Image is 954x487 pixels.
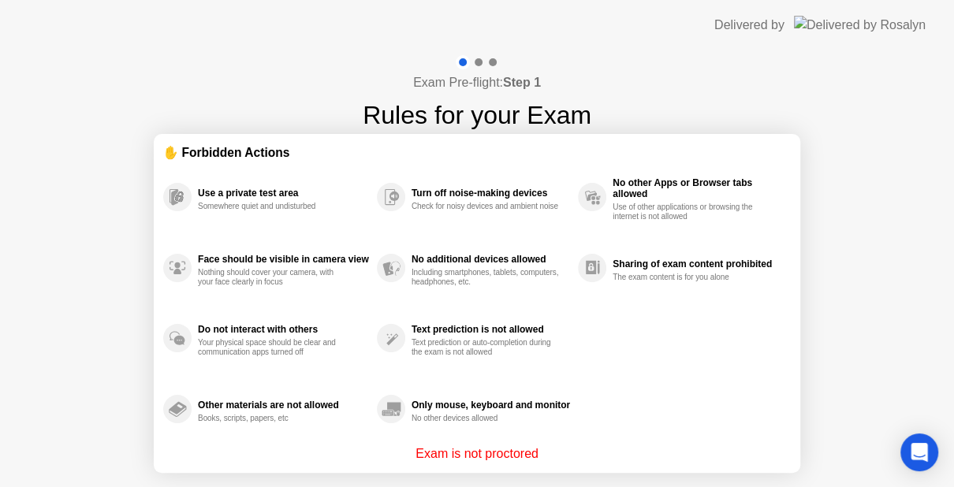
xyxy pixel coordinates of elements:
div: ✋ Forbidden Actions [163,143,791,162]
div: No other Apps or Browser tabs allowed [613,177,783,199]
div: Only mouse, keyboard and monitor [412,400,570,411]
div: Sharing of exam content prohibited [613,258,783,270]
div: Delivered by [714,16,784,35]
div: Including smartphones, tablets, computers, headphones, etc. [412,268,561,287]
div: The exam content is for you alone [613,273,762,282]
div: Do not interact with others [198,324,369,335]
div: Use of other applications or browsing the internet is not allowed [613,203,762,221]
div: Your physical space should be clear and communication apps turned off [198,338,347,357]
div: Turn off noise-making devices [412,188,570,199]
div: Open Intercom Messenger [900,433,938,471]
div: Use a private test area [198,188,369,199]
h1: Rules for your Exam [363,96,591,134]
div: No additional devices allowed [412,254,570,265]
div: Other materials are not allowed [198,400,369,411]
img: Delivered by Rosalyn [794,16,926,34]
b: Step 1 [503,76,541,89]
h4: Exam Pre-flight: [413,73,541,92]
div: Check for noisy devices and ambient noise [412,202,561,211]
p: Exam is not proctored [416,444,538,463]
div: Text prediction is not allowed [412,324,570,335]
div: Books, scripts, papers, etc [198,414,347,423]
div: Somewhere quiet and undisturbed [198,202,347,211]
div: No other devices allowed [412,414,561,423]
div: Text prediction or auto-completion during the exam is not allowed [412,338,561,357]
div: Nothing should cover your camera, with your face clearly in focus [198,268,347,287]
div: Face should be visible in camera view [198,254,369,265]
